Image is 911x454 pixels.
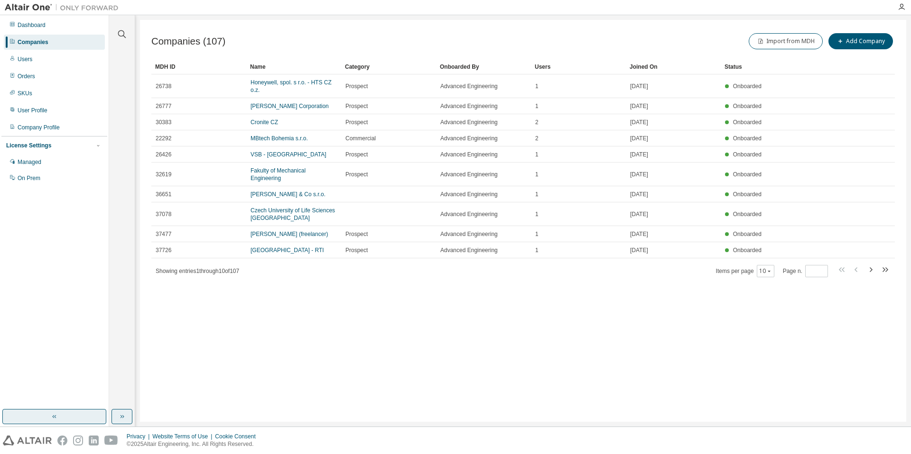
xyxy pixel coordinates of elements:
a: Czech University of Life Sciences [GEOGRAPHIC_DATA] [251,207,335,221]
span: 36651 [156,191,171,198]
span: Onboarded [733,191,762,198]
a: [GEOGRAPHIC_DATA] - RTI [251,247,324,254]
span: Advanced Engineering [440,171,498,178]
img: altair_logo.svg [3,436,52,445]
span: 1 [535,210,539,218]
div: Users [535,59,622,74]
span: Prospect [345,102,368,110]
span: 26777 [156,102,171,110]
span: Prospect [345,230,368,238]
div: Joined On [630,59,717,74]
span: Commercial [345,135,376,142]
span: 1 [535,230,539,238]
span: Onboarded [733,171,762,178]
img: instagram.svg [73,436,83,445]
span: [DATE] [630,151,648,158]
span: Advanced Engineering [440,102,498,110]
span: [DATE] [630,246,648,254]
span: Companies (107) [151,36,225,47]
a: [PERSON_NAME] Corporation [251,103,329,109]
span: 1 [535,191,539,198]
div: Users [18,55,32,63]
div: Status [725,59,838,74]
span: 22292 [156,135,171,142]
div: Cookie Consent [215,433,261,440]
span: Prospect [345,118,368,126]
span: [DATE] [630,135,648,142]
div: Orders [18,73,35,80]
span: [DATE] [630,118,648,126]
span: Onboarded [733,103,762,109]
span: Advanced Engineering [440,151,498,158]
img: youtube.svg [104,436,118,445]
span: Onboarded [733,135,762,142]
span: 1 [535,246,539,254]
span: Items per page [716,265,774,277]
span: Onboarded [733,151,762,158]
span: Prospect [345,171,368,178]
button: Import from MDH [749,33,823,49]
div: SKUs [18,90,32,97]
p: © 2025 Altair Engineering, Inc. All Rights Reserved. [127,440,261,448]
span: 1 [535,151,539,158]
span: 1 [535,102,539,110]
a: Honeywell, spol. s r.o. - HTS CZ o.z. [251,79,332,93]
span: [DATE] [630,102,648,110]
span: 1 [535,82,539,90]
div: Website Terms of Use [152,433,215,440]
a: Fakulty of Mechanical Engineering [251,167,306,182]
span: Advanced Engineering [440,82,498,90]
span: 2 [535,135,539,142]
span: [DATE] [630,230,648,238]
div: Company Profile [18,124,60,131]
span: Advanced Engineering [440,246,498,254]
a: [PERSON_NAME] (freelancer) [251,231,328,237]
span: Prospect [345,151,368,158]
a: VSB - [GEOGRAPHIC_DATA] [251,151,326,158]
a: [PERSON_NAME] & Co s.r.o. [251,191,325,198]
span: Prospect [345,246,368,254]
span: 37078 [156,210,171,218]
a: MBtech Bohemia s.r.o. [251,135,308,142]
div: On Prem [18,174,40,182]
span: 2 [535,118,539,126]
span: Advanced Engineering [440,210,498,218]
div: Companies [18,38,48,46]
span: [DATE] [630,171,648,178]
a: Cronite CZ [251,119,278,126]
span: 26738 [156,82,171,90]
img: facebook.svg [57,436,67,445]
span: Onboarded [733,83,762,90]
span: Showing entries 1 through 10 of 107 [156,268,239,274]
div: Dashboard [18,21,46,29]
span: 1 [535,171,539,178]
span: [DATE] [630,82,648,90]
div: Onboarded By [440,59,527,74]
span: Onboarded [733,119,762,126]
div: User Profile [18,107,47,114]
img: Altair One [5,3,123,12]
span: 32619 [156,171,171,178]
button: 10 [759,267,772,275]
span: Advanced Engineering [440,135,498,142]
span: Advanced Engineering [440,191,498,198]
span: 37726 [156,246,171,254]
span: 37477 [156,230,171,238]
img: linkedin.svg [89,436,99,445]
span: Page n. [783,265,828,277]
button: Add Company [828,33,893,49]
span: [DATE] [630,191,648,198]
div: MDH ID [155,59,242,74]
span: Advanced Engineering [440,118,498,126]
div: Name [250,59,337,74]
span: Onboarded [733,211,762,218]
span: Onboarded [733,247,762,254]
div: License Settings [6,142,51,149]
span: Onboarded [733,231,762,237]
span: [DATE] [630,210,648,218]
span: Advanced Engineering [440,230,498,238]
span: Prospect [345,82,368,90]
span: 30383 [156,118,171,126]
div: Managed [18,158,41,166]
span: 26426 [156,151,171,158]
